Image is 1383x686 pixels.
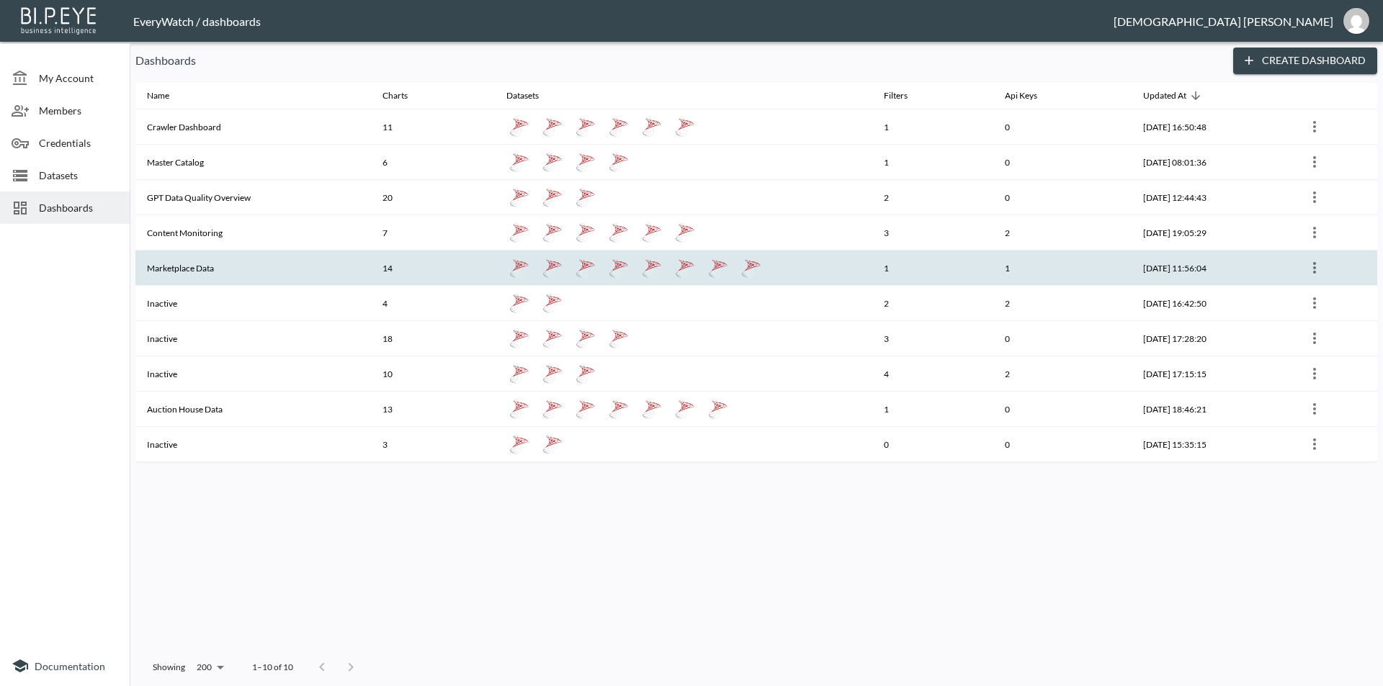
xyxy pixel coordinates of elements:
[1132,321,1292,356] th: 2025-05-07, 17:28:20
[1303,150,1326,173] button: more
[639,396,665,422] a: Publish Count
[675,258,695,278] img: mssql icon
[506,396,532,422] a: AuctionHouse_FullReport_ManufacturerLevel
[371,356,496,392] th: 10
[573,255,599,281] a: Marketplace_ListingsByStatus
[1292,286,1377,321] th: {"type":{"isMobxInjector":true,"displayName":"inject-with-userStore-stripeStore-dashboardsStore(O...
[540,290,565,316] a: Benda - current_lot_statuses
[993,392,1131,427] th: 0
[672,114,698,140] a: Source_Count_Added
[993,145,1131,180] th: 0
[1292,251,1377,286] th: {"type":{"isMobxInjector":true,"displayName":"inject-with-userStore-stripeStore-dashboardsStore(O...
[1303,115,1326,138] button: more
[872,180,994,215] th: 2
[1114,14,1333,28] div: [DEMOGRAPHIC_DATA] [PERSON_NAME]
[609,399,629,419] img: mssql icon
[993,321,1131,356] th: 0
[495,180,872,215] th: {"type":"div","key":null,"ref":null,"props":{"style":{"display":"flex","gap":10},"children":[{"ty...
[135,356,371,392] th: Inactive
[884,87,908,104] div: Filters
[1005,87,1056,104] span: Api Keys
[872,392,994,427] th: 1
[1143,87,1186,104] div: Updated At
[540,255,565,281] a: Marketplace_FullReport_MarketLevel
[639,114,665,140] a: Source_Count_Details
[540,325,565,351] a: Auction_Event_Sync_&_Publish
[1303,221,1326,244] button: more
[606,220,632,245] a: ContentControl_Discrepancies
[606,255,632,281] a: HistoricMarketplace
[573,114,599,140] a: Source_Count_Weekly
[509,434,529,454] img: mssql icon
[542,187,563,207] img: mssql icon
[135,427,371,462] th: Inactive
[606,325,632,351] a: ModerationLogs
[1233,48,1377,74] button: Create Dashboard
[609,117,629,137] img: mssql icon
[371,109,496,145] th: 11
[1132,251,1292,286] th: 2025-05-19, 11:56:04
[39,135,118,150] span: Credentials
[1132,180,1292,215] th: 2025-08-20, 12:44:43
[639,220,665,245] a: ContentControl_RawReferencesToSync
[495,215,872,251] th: {"type":"div","key":null,"ref":null,"props":{"style":{"display":"flex","gap":10},"children":[{"ty...
[135,145,371,180] th: Master Catalog
[506,290,532,316] a: Moderator&LotStatuses
[1303,327,1326,350] button: more
[993,109,1131,145] th: 0
[639,255,665,281] a: Marketplace_FullReport_ManufacturerLevel
[1303,362,1326,385] button: more
[872,356,994,392] th: 4
[675,399,695,419] img: mssql icon
[708,399,728,419] img: mssql icon
[382,87,408,104] div: Charts
[542,117,563,137] img: mssql icon
[576,399,596,419] img: mssql icon
[1005,87,1037,104] div: Api Keys
[506,431,532,457] a: Stored Procedure Errors
[884,87,926,104] span: Filters
[540,149,565,175] a: Dashboard_MasterCatalog_AttributeAnalysis
[1292,180,1377,215] th: {"type":{"isMobxInjector":true,"displayName":"inject-with-userStore-stripeStore-dashboardsStore(O...
[506,255,532,281] a: Marketplace_NotSyncDetail
[135,251,371,286] th: Marketplace Data
[576,117,596,137] img: mssql icon
[1132,356,1292,392] th: 2025-05-07, 17:15:15
[576,187,596,207] img: mssql icon
[506,149,532,175] a: MasterCatalog_ManufacturerView
[675,222,695,243] img: mssql icon
[509,117,529,137] img: mssql icon
[993,427,1131,462] th: 0
[506,184,532,210] a: GPT_Daily_BrandWise_Count
[1292,356,1377,392] th: {"type":{"isMobxInjector":true,"displayName":"inject-with-userStore-stripeStore-dashboardsStore(O...
[872,321,994,356] th: 3
[642,222,662,243] img: mssql icon
[609,328,629,348] img: mssql icon
[672,396,698,422] a: Auction_SourcePeriodReport
[12,657,118,674] a: Documentation
[147,87,169,104] div: Name
[371,286,496,321] th: 4
[542,399,563,419] img: mssql icon
[573,325,599,351] a: Publish Count
[573,184,599,210] a: GPT_Count_Percentage
[191,658,229,677] div: 200
[872,145,994,180] th: 1
[642,117,662,137] img: mssql icon
[576,222,596,243] img: mssql icon
[606,114,632,140] a: Source_Count_Daily
[135,109,371,145] th: Crawler Dashboard
[1132,145,1292,180] th: 2025-08-26, 08:01:36
[371,392,496,427] th: 13
[1292,215,1377,251] th: {"type":{"isMobxInjector":true,"displayName":"inject-with-userStore-stripeStore-dashboardsStore(O...
[495,145,872,180] th: {"type":"div","key":null,"ref":null,"props":{"style":{"display":"flex","gap":10},"children":[{"ty...
[133,14,1114,28] div: EveryWatch / dashboards
[993,356,1131,392] th: 2
[540,431,565,457] a: Image errors
[1292,392,1377,427] th: {"type":{"isMobxInjector":true,"displayName":"inject-with-userStore-stripeStore-dashboardsStore(O...
[506,114,532,140] a: Source_Count_Sold
[993,180,1131,215] th: 0
[495,427,872,462] th: {"type":"div","key":null,"ref":null,"props":{"style":{"display":"flex","gap":10},"children":[{"ty...
[509,152,529,172] img: mssql icon
[993,286,1131,321] th: 2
